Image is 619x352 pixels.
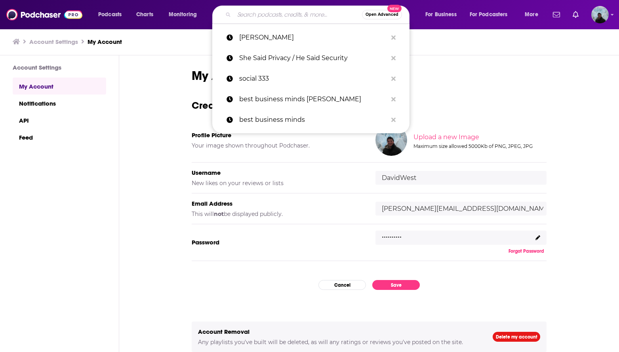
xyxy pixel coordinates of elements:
a: She Said Privacy / He Said Security [212,48,409,68]
div: Maximum size allowed 5000Kb of PNG, JPEG, JPG [413,143,545,149]
a: best business minds [212,110,409,130]
p: michael brian [239,27,387,48]
span: Open Advanced [366,13,398,17]
button: open menu [93,8,132,21]
a: Show notifications dropdown [569,8,582,21]
input: Search podcasts, credits, & more... [234,8,362,21]
a: Notifications [13,95,106,112]
p: social 333 [239,68,387,89]
button: open menu [519,8,548,21]
p: .......... [382,229,402,240]
button: Save [372,280,420,290]
a: Show notifications dropdown [550,8,563,21]
h5: New likes on your reviews or lists [192,180,363,187]
input: username [375,171,547,185]
span: For Business [425,9,457,20]
img: User Profile [591,6,609,23]
span: For Podcasters [470,9,508,20]
a: API [13,112,106,129]
a: My Account [88,38,122,45]
a: Charts [131,8,158,21]
p: She Said Privacy / He Said Security [239,48,387,68]
div: Search podcasts, credits, & more... [220,6,417,24]
span: More [525,9,538,20]
button: Forgot Password [506,248,547,254]
a: best business minds [PERSON_NAME] [212,89,409,110]
h5: Profile Picture [192,131,363,139]
img: Your profile image [375,124,407,156]
h5: Password [192,238,363,246]
button: open menu [163,8,207,21]
h5: Username [192,169,363,176]
a: Account Settings [29,38,78,45]
h5: Your image shown throughout Podchaser. [192,142,363,149]
a: social 333 [212,68,409,89]
button: Open AdvancedNew [362,10,402,19]
span: Monitoring [169,9,197,20]
span: Charts [136,9,153,20]
h5: Any playlists you've built will be deleted, as will any ratings or reviews you've posted on the s... [198,339,480,346]
button: open menu [420,8,467,21]
h5: Account Removal [198,328,480,335]
a: Delete my account [493,332,540,342]
span: Logged in as DavidWest [591,6,609,23]
input: email [375,202,547,216]
h5: This will be displayed publicly. [192,210,363,218]
button: open menu [465,8,519,21]
h3: Credentials [192,99,547,112]
a: Feed [13,129,106,146]
h1: My Account [192,68,547,83]
b: not [214,210,224,218]
button: Cancel [318,280,366,290]
p: best business minds marc kramer [239,89,387,110]
span: New [387,5,402,12]
a: My Account [13,78,106,95]
img: Podchaser - Follow, Share and Rate Podcasts [6,7,82,22]
button: Show profile menu [591,6,609,23]
span: Podcasts [98,9,122,20]
p: best business minds [239,110,387,130]
h3: Account Settings [13,64,106,71]
h5: Email Address [192,200,363,207]
a: [PERSON_NAME] [212,27,409,48]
